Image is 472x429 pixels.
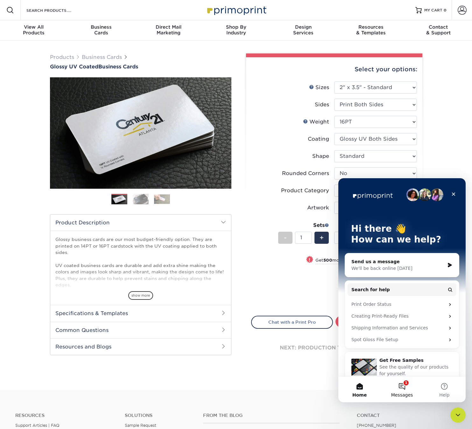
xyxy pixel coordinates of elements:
div: Weight [303,118,329,126]
img: Glossy UV Coated 01 [50,42,231,224]
div: & Support [405,24,472,36]
a: Business Cards [82,54,122,60]
h2: Product Description [50,215,231,231]
iframe: Intercom live chat [338,178,466,402]
div: Sizes [309,84,329,91]
h4: Solutions [125,413,194,418]
span: 0 [444,8,447,12]
div: Cards [67,24,135,36]
img: Business Cards 02 [133,193,149,205]
span: Contact [405,24,472,30]
span: Shop By [202,24,270,30]
a: Glossy UV CoatedBusiness Cards [50,64,231,70]
a: Shop ByIndustry [202,20,270,41]
iframe: Intercom live chat [450,407,466,423]
a: Chat with a Print Pro [251,316,333,328]
a: DesignServices [270,20,337,41]
span: Direct Mail [135,24,202,30]
h4: From the Blog [203,413,339,418]
iframe: Google Customer Reviews [2,410,54,427]
span: + [320,233,324,243]
div: Coating [308,135,329,143]
a: Products [50,54,74,60]
div: Sides [315,101,329,109]
div: Quantity per Set [334,222,417,229]
div: Rounded Corners [282,170,329,177]
div: Industry [202,24,270,36]
div: Select your options: [251,57,417,81]
a: BusinessCards [67,20,135,41]
span: Design [270,24,337,30]
small: Get more business cards per set for [315,258,417,264]
a: Direct MailMarketing [135,20,202,41]
div: Shape [312,152,329,160]
h4: Resources [15,413,115,418]
strong: 500 [323,258,332,263]
div: Artwork [307,204,329,212]
span: Resources [337,24,405,30]
h2: Resources and Blogs [50,338,231,355]
a: Contact& Support [405,20,472,41]
p: Glossy business cards are our most budget-friendly option. They are printed on 14PT or 16PT cards... [55,236,226,320]
span: show more [128,291,153,300]
a: Proceed to Shipping [335,316,417,327]
a: [PHONE_NUMBER] [357,423,396,428]
div: Sets [278,222,329,229]
input: SEARCH PRODUCTS..... [26,6,88,14]
img: Business Cards 03 [154,194,170,204]
div: Product Category [281,187,329,194]
div: Services [270,24,337,36]
img: Business Cards 01 [111,192,127,207]
span: MY CART [424,8,442,13]
a: Resources& Templates [337,20,405,41]
a: Contact [357,413,457,418]
h2: Common Questions [50,322,231,338]
h2: Specifications & Templates [50,305,231,321]
img: Primoprint [204,3,268,17]
div: next: production times & shipping [251,329,417,367]
div: & Templates [337,24,405,36]
span: Glossy UV Coated [50,64,98,70]
span: ! [309,257,310,263]
span: - [284,233,287,243]
div: Marketing [135,24,202,36]
span: Business [67,24,135,30]
h1: Business Cards [50,64,231,70]
a: Sample Request [125,423,156,428]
